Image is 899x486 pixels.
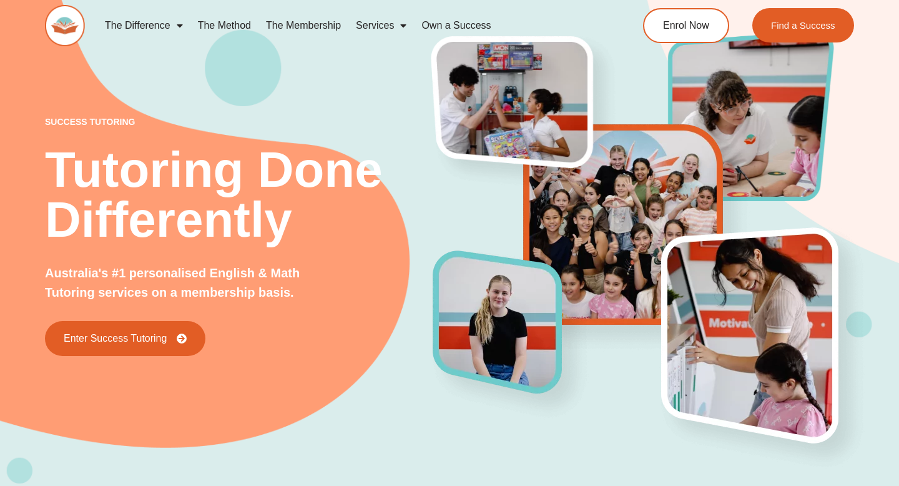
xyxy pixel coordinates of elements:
a: Enrol Now [643,8,729,43]
a: Enter Success Tutoring [45,321,205,356]
a: The Difference [97,11,190,40]
a: Find a Success [752,8,854,42]
span: Find a Success [771,21,835,30]
a: The Membership [258,11,348,40]
a: Own a Success [414,11,498,40]
a: Services [348,11,414,40]
p: Australia's #1 personalised English & Math Tutoring services on a membership basis. [45,264,328,302]
span: Enter Success Tutoring [64,334,167,344]
p: success tutoring [45,117,433,126]
h2: Tutoring Done Differently [45,145,433,245]
nav: Menu [97,11,597,40]
span: Enrol Now [663,21,709,31]
a: The Method [190,11,258,40]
